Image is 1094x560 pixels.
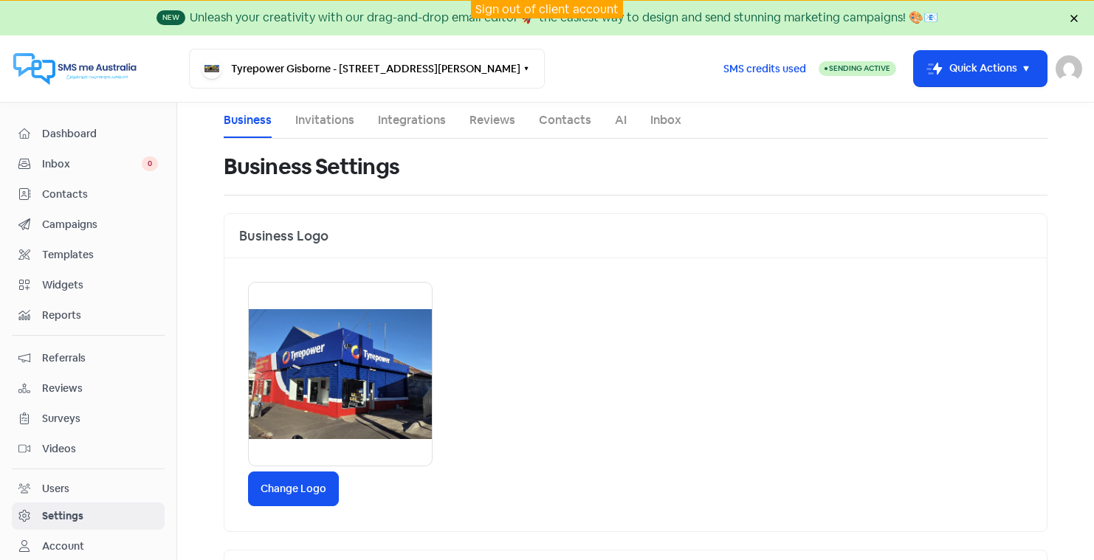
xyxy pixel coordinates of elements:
span: Contacts [42,187,158,202]
label: Change Logo [248,471,339,506]
a: Contacts [539,111,591,129]
a: Invitations [295,111,354,129]
span: Surveys [42,411,158,426]
span: Widgets [42,277,158,293]
a: Reports [12,302,165,329]
a: Inbox 0 [12,151,165,178]
span: Videos [42,441,158,457]
span: Reviews [42,381,158,396]
span: 0 [142,156,158,171]
a: Videos [12,435,165,463]
span: Sending Active [829,63,890,73]
div: Account [42,539,84,554]
a: Templates [12,241,165,269]
div: Settings [42,508,83,524]
span: Dashboard [42,126,158,142]
a: Sign out of client account [475,1,619,17]
span: Templates [42,247,158,263]
a: Widgets [12,272,165,299]
div: Business Logo [224,214,1047,258]
button: Tyrepower Gisborne - [STREET_ADDRESS][PERSON_NAME] [189,49,545,89]
button: Quick Actions [914,51,1047,86]
a: Account [12,533,165,560]
span: Inbox [42,156,142,172]
span: Reports [42,308,158,323]
a: AI [615,111,627,129]
span: SMS credits used [723,61,806,77]
a: SMS credits used [711,60,819,75]
a: Campaigns [12,211,165,238]
span: Referrals [42,350,158,366]
a: Inbox [650,111,681,129]
a: Contacts [12,181,165,208]
a: Dashboard [12,120,165,148]
h1: Business Settings [224,143,399,190]
a: Sending Active [819,60,896,77]
a: Referrals [12,345,165,372]
a: Settings [12,502,165,530]
span: Campaigns [42,217,158,232]
a: Reviews [12,375,165,402]
a: Users [12,475,165,502]
div: Users [42,481,69,497]
a: Reviews [469,111,515,129]
a: Surveys [12,405,165,432]
a: Integrations [378,111,446,129]
img: User [1056,55,1082,82]
a: Business [224,111,272,129]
